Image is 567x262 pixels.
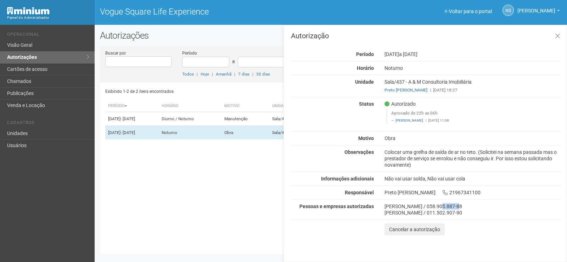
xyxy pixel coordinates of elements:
[256,72,270,77] a: 30 dias
[379,65,567,71] div: Noturno
[379,149,567,168] div: Colocar uma grelha de saída de ar no teto. (Solicitei na semana passada mas o prestador de serviç...
[120,130,135,135] span: - [DATE]
[384,87,561,93] div: [DATE] 18:27
[269,126,307,140] td: Sala/437
[212,72,213,77] span: |
[358,135,374,141] strong: Motivo
[216,72,231,77] a: Amanhã
[238,72,249,77] a: 7 dias
[7,15,89,21] div: Painel do Administrador
[379,135,567,141] div: Obra
[391,118,557,123] footer: [DATE] 11:38
[182,50,197,56] label: Período
[159,100,221,112] th: Horário
[221,112,269,126] td: Manutenção
[100,7,326,16] h1: Vogue Square Life Experience
[321,176,374,182] strong: Informações adicionais
[344,149,374,155] strong: Observações
[356,51,374,57] strong: Período
[7,32,89,39] li: Operacional
[201,72,209,77] a: Hoje
[379,79,567,93] div: Sala/437 - A & M Consultoria Imobiliária
[105,50,126,56] label: Buscar por
[384,210,561,216] div: [PERSON_NAME] / 011.502.907-90
[7,7,50,15] img: Minium
[357,65,374,71] strong: Horário
[384,88,427,93] a: Preto [PERSON_NAME]
[359,101,374,107] strong: Status
[430,88,431,93] span: |
[269,100,307,112] th: Unidade
[345,190,374,195] strong: Responsável
[232,58,235,64] span: a
[426,118,426,122] span: |
[182,72,194,77] a: Todos
[159,112,221,126] td: Diurno / Noturno
[269,112,307,126] td: Sala/437
[100,30,562,41] h2: Autorizações
[445,9,492,14] a: Voltar para o portal
[221,100,269,112] th: Motivo
[105,126,159,140] td: [DATE]
[159,126,221,140] td: Noturno
[379,51,567,57] div: [DATE]
[517,1,555,13] span: Nicolle Silva
[517,9,560,15] a: [PERSON_NAME]
[120,116,135,121] span: - [DATE]
[503,5,514,16] a: NS
[105,100,159,112] th: Período
[384,203,561,210] div: [PERSON_NAME] / 058.905.887-88
[379,189,567,196] div: Preto [PERSON_NAME] 21967341100
[105,86,329,97] div: Exibindo 1-2 de 2 itens encontrados
[291,32,561,39] h3: Autorização
[384,223,445,235] button: Cancelar a autorização
[252,72,253,77] span: |
[384,101,416,107] span: Autorizado
[234,72,235,77] span: |
[395,118,423,122] a: [PERSON_NAME]
[7,120,89,128] li: Cadastros
[221,126,269,140] td: Obra
[386,109,561,124] blockquote: Aprovado de 22h as 06h
[399,51,417,57] span: a [DATE]
[379,175,567,182] div: Não vai usar solda, Não vai usar cola
[299,204,374,209] strong: Pessoas e empresas autorizadas
[197,72,198,77] span: |
[355,79,374,85] strong: Unidade
[105,112,159,126] td: [DATE]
